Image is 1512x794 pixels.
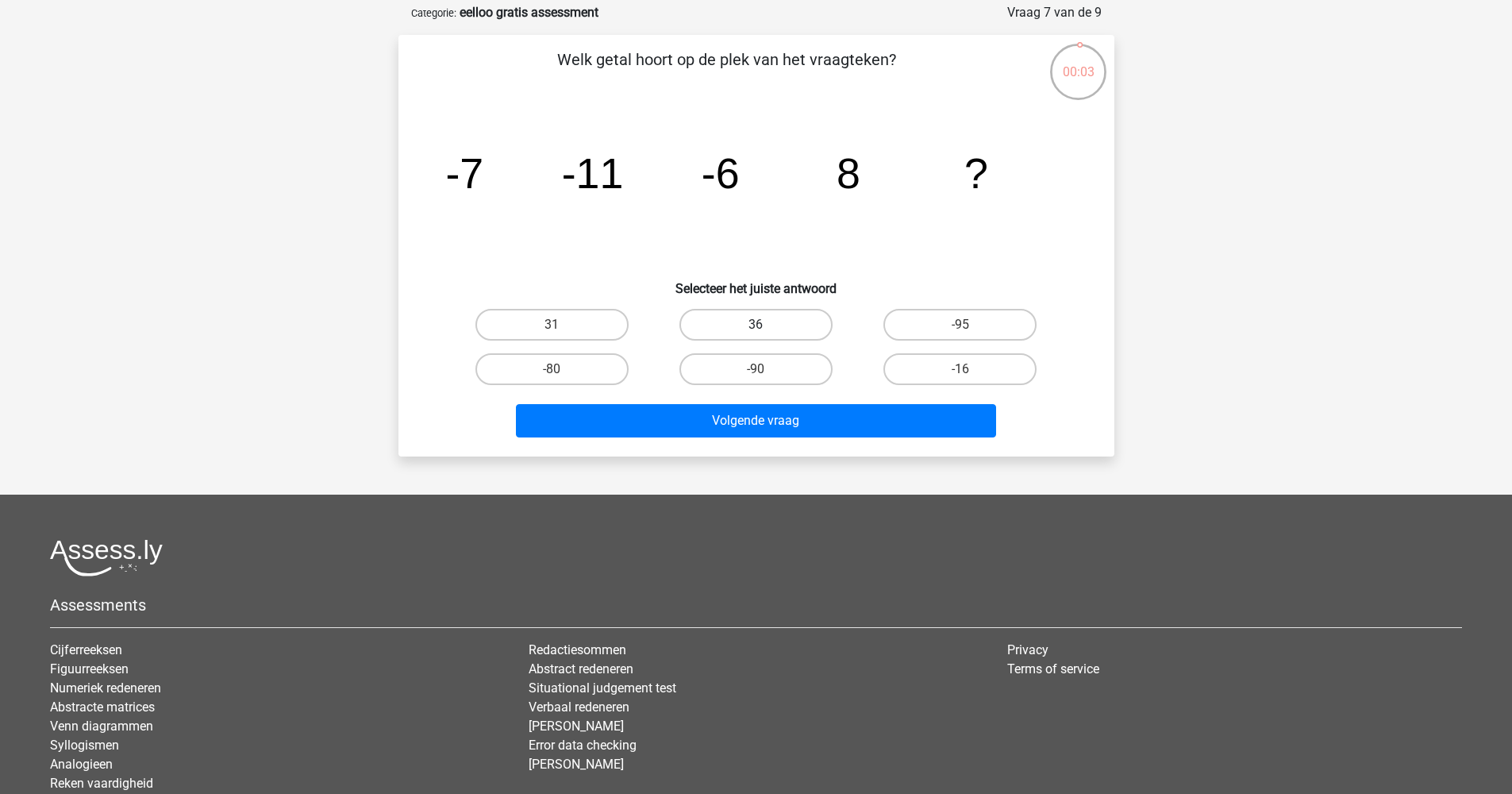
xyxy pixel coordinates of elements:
[529,700,629,715] a: Verbaal redeneren
[883,353,1037,385] label: -16
[411,7,456,19] small: Categorie:
[424,268,1089,296] h6: Selecteer het juiste antwoord
[50,700,155,715] a: Abstracte matrices
[679,353,833,385] label: -90
[475,309,629,341] label: 31
[561,149,623,197] tspan: -11
[836,149,860,197] tspan: 8
[679,309,833,341] label: 36
[1048,42,1108,82] div: 00:03
[883,309,1037,341] label: -95
[475,353,629,385] label: -80
[50,595,1462,615] h5: Assessments
[50,642,122,657] a: Cijferreeksen
[1007,661,1099,676] a: Terms of service
[529,642,626,657] a: Redactiesommen
[529,757,624,772] a: [PERSON_NAME]
[50,661,129,676] a: Figuurreeksen
[964,149,988,197] tspan: ?
[529,719,624,734] a: [PERSON_NAME]
[529,738,637,753] a: Error data checking
[516,404,996,437] button: Volgende vraag
[50,539,163,576] img: Assessly logo
[529,661,633,676] a: Abstract redeneren
[50,757,113,772] a: Analogieen
[50,719,153,734] a: Venn diagrammen
[460,5,598,20] strong: eelloo gratis assessment
[445,149,483,197] tspan: -7
[701,149,739,197] tspan: -6
[50,738,119,753] a: Syllogismen
[1007,3,1102,22] div: Vraag 7 van de 9
[529,680,676,696] a: Situational judgement test
[50,776,153,791] a: Reken vaardigheid
[424,48,1029,95] p: Welk getal hoort op de plek van het vraagteken?
[1007,642,1048,657] a: Privacy
[50,680,161,696] a: Numeriek redeneren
